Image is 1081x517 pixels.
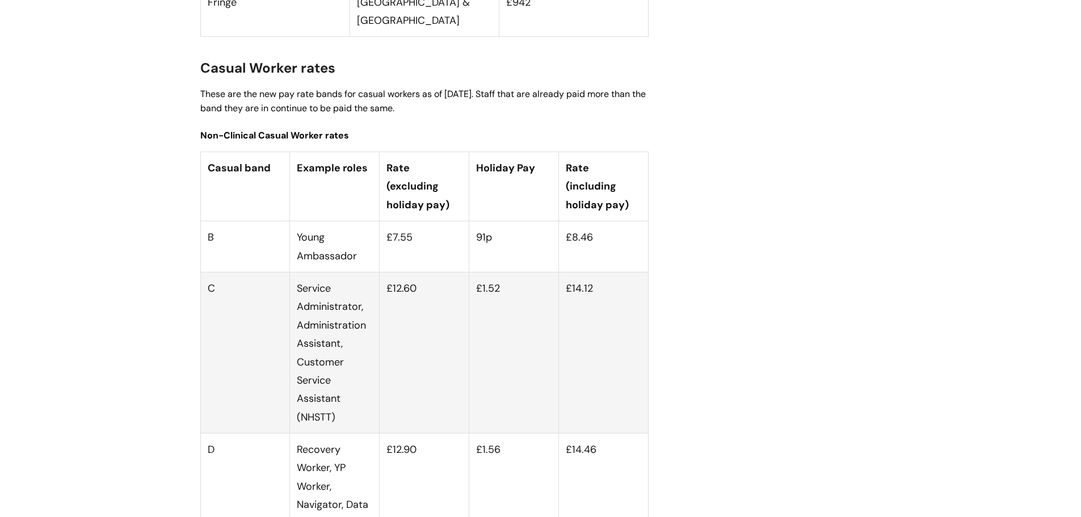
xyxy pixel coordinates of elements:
th: Rate (including holiday pay) [558,152,648,221]
td: Service Administrator, Administration Assistant, Customer Service Assistant (NHSTT) [290,272,380,433]
td: £7.55 [380,221,469,272]
td: B [200,221,290,272]
span: Casual Worker rates [200,59,335,77]
td: Young Ambassador [290,221,380,272]
span: Non-Clinical Casual Worker rates [200,129,349,141]
td: £1.52 [469,272,558,433]
td: £8.46 [558,221,648,272]
td: 91p [469,221,558,272]
td: £14.12 [558,272,648,433]
td: £12.60 [380,272,469,433]
th: Rate (excluding holiday pay) [380,152,469,221]
td: C [200,272,290,433]
th: Casual band [200,152,290,221]
th: Example roles [290,152,380,221]
span: These are the new pay rate bands for casual workers as of [DATE]. Staff that are already paid mor... [200,88,646,114]
th: Holiday Pay [469,152,558,221]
